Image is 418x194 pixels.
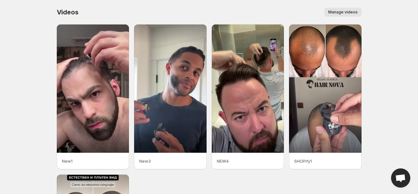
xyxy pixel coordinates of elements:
div: Open chat [391,168,410,188]
p: SHOPify1 [294,158,356,164]
button: Manage videos [324,8,362,17]
span: Videos [57,8,79,16]
p: New1 [62,158,124,164]
p: New3 [139,158,201,164]
span: Manage videos [328,10,358,15]
p: NEW4 [217,158,279,164]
